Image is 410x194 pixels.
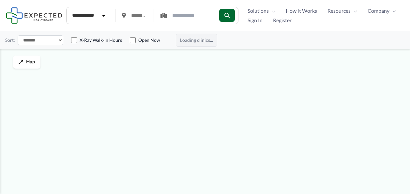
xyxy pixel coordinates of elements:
a: Register [268,15,297,25]
button: Map [13,56,40,69]
span: Map [26,59,35,65]
img: Maximize [18,59,23,65]
span: Sign In [248,15,263,25]
label: Open Now [138,37,160,43]
span: Solutions [248,6,269,16]
label: X-Ray Walk-in Hours [80,37,122,43]
span: Register [273,15,292,25]
span: How It Works [286,6,317,16]
a: Sign In [242,15,268,25]
span: Loading clinics... [176,34,217,47]
label: Sort: [5,36,15,44]
span: Menu Toggle [351,6,357,16]
a: SolutionsMenu Toggle [242,6,281,16]
span: Company [368,6,389,16]
a: How It Works [281,6,322,16]
span: Resources [327,6,351,16]
img: Expected Healthcare Logo - side, dark font, small [6,7,62,24]
span: Menu Toggle [269,6,275,16]
a: ResourcesMenu Toggle [322,6,362,16]
span: Menu Toggle [389,6,396,16]
a: CompanyMenu Toggle [362,6,401,16]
